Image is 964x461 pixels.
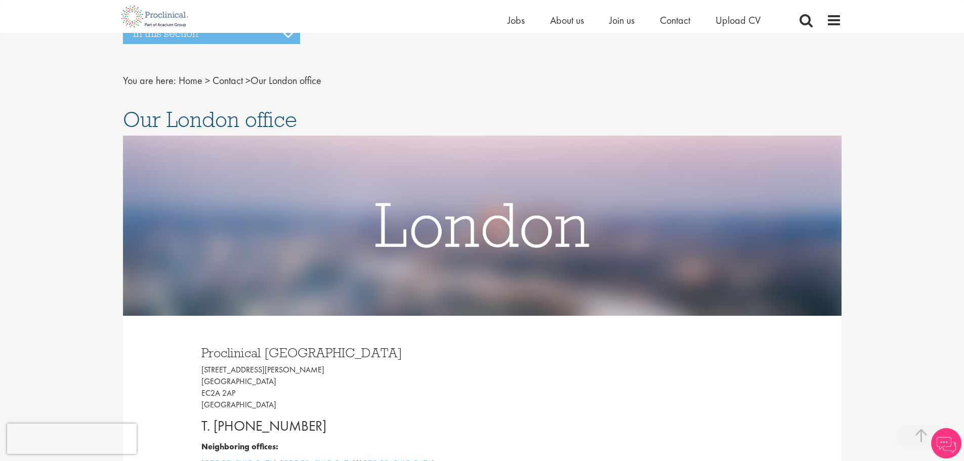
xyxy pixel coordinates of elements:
a: About us [550,14,584,27]
b: Neighboring offices: [201,441,278,452]
iframe: reCAPTCHA [7,424,137,454]
span: Our London office [179,74,321,87]
span: You are here: [123,74,176,87]
a: Jobs [508,14,525,27]
span: Our London office [123,106,297,133]
a: breadcrumb link to Contact [213,74,243,87]
a: Contact [660,14,690,27]
img: Chatbot [931,428,961,458]
span: > [245,74,250,87]
p: [STREET_ADDRESS][PERSON_NAME] [GEOGRAPHIC_DATA] EC2A 2AP [GEOGRAPHIC_DATA] [201,364,475,410]
h3: Proclinical [GEOGRAPHIC_DATA] [201,346,475,359]
a: breadcrumb link to Home [179,74,202,87]
span: > [205,74,210,87]
a: Join us [609,14,635,27]
h3: In this section [123,23,300,44]
p: T. [PHONE_NUMBER] [201,416,475,436]
a: Upload CV [716,14,761,27]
